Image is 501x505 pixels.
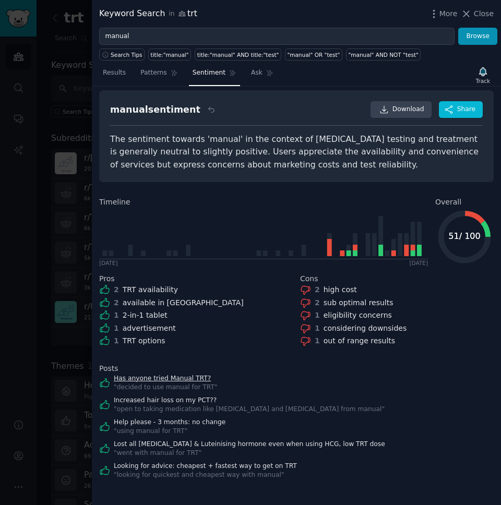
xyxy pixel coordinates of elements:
[169,9,174,19] span: in
[151,51,189,58] div: title:"manual"
[99,7,197,20] div: Keyword Search trt
[428,8,458,19] button: More
[123,323,176,334] div: advertisement
[392,105,424,114] span: Download
[287,51,340,58] div: "manual" OR "test"
[439,101,483,118] button: Share
[114,284,119,295] div: 2
[111,51,142,58] span: Search Tips
[114,418,225,427] a: Help please - 3 months: no change
[189,65,240,86] a: Sentiment
[409,259,428,267] div: [DATE]
[99,273,115,284] span: Pros
[114,374,218,383] a: Has anyone tried Manual TRT?
[472,64,494,86] button: Track
[114,310,119,321] div: 1
[114,396,385,405] a: Increased hair loss on my PCT??
[99,363,118,374] span: Posts
[197,51,279,58] div: title:"manual" AND title:"test"
[315,335,320,346] div: 1
[99,28,455,45] input: Try a keyword related to your business
[123,297,244,308] div: available in [GEOGRAPHIC_DATA]
[324,310,392,321] div: eligibility concerns
[99,197,130,208] span: Timeline
[123,310,168,321] div: 2-in-1 tablet
[315,284,320,295] div: 2
[114,440,385,449] a: Lost all [MEDICAL_DATA] & Luteinising hormone even when using HCG, low TRT dose
[110,133,483,172] div: The sentiment towards 'manual' in the context of [MEDICAL_DATA] testing and treatment is generall...
[114,297,119,308] div: 2
[476,77,490,85] div: Track
[114,427,225,436] div: " using manual for TRT "
[371,101,432,118] a: Download
[99,65,129,86] a: Results
[461,8,494,19] button: Close
[103,68,126,78] span: Results
[123,284,178,295] div: TRT availability
[247,65,277,86] a: Ask
[148,49,191,61] a: title:"manual"
[474,8,494,19] span: Close
[123,335,165,346] div: TRT options
[315,297,320,308] div: 2
[300,273,318,284] span: Cons
[439,8,458,19] span: More
[114,462,297,471] a: Looking for advice: cheapest + fastest way to get on TRT
[348,51,418,58] div: "manual" AND NOT "test"
[315,310,320,321] div: 1
[195,49,281,61] a: title:"manual" AND title:"test"
[99,49,145,61] button: Search Tips
[99,259,118,267] div: [DATE]
[114,449,385,458] div: " went with manual for TRT "
[324,297,393,308] div: sub optimal results
[324,323,407,334] div: considering downsides
[193,68,225,78] span: Sentiment
[285,49,342,61] a: "manual" OR "test"
[114,383,218,392] div: " decided to use manual for TRT "
[457,105,475,114] span: Share
[435,197,461,208] span: Overall
[114,471,297,480] div: " looking for quickest and cheapest way with manual "
[448,231,480,241] text: 51 / 100
[346,49,421,61] a: "manual" AND NOT "test"
[114,405,385,414] div: " open to taking medication like [MEDICAL_DATA] and [MEDICAL_DATA] from manual "
[251,68,263,78] span: Ask
[315,323,320,334] div: 1
[324,284,357,295] div: high cost
[458,28,497,45] button: Browse
[110,103,200,116] div: manual sentiment
[140,68,166,78] span: Patterns
[137,65,181,86] a: Patterns
[324,335,395,346] div: out of range results
[114,335,119,346] div: 1
[114,323,119,334] div: 1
